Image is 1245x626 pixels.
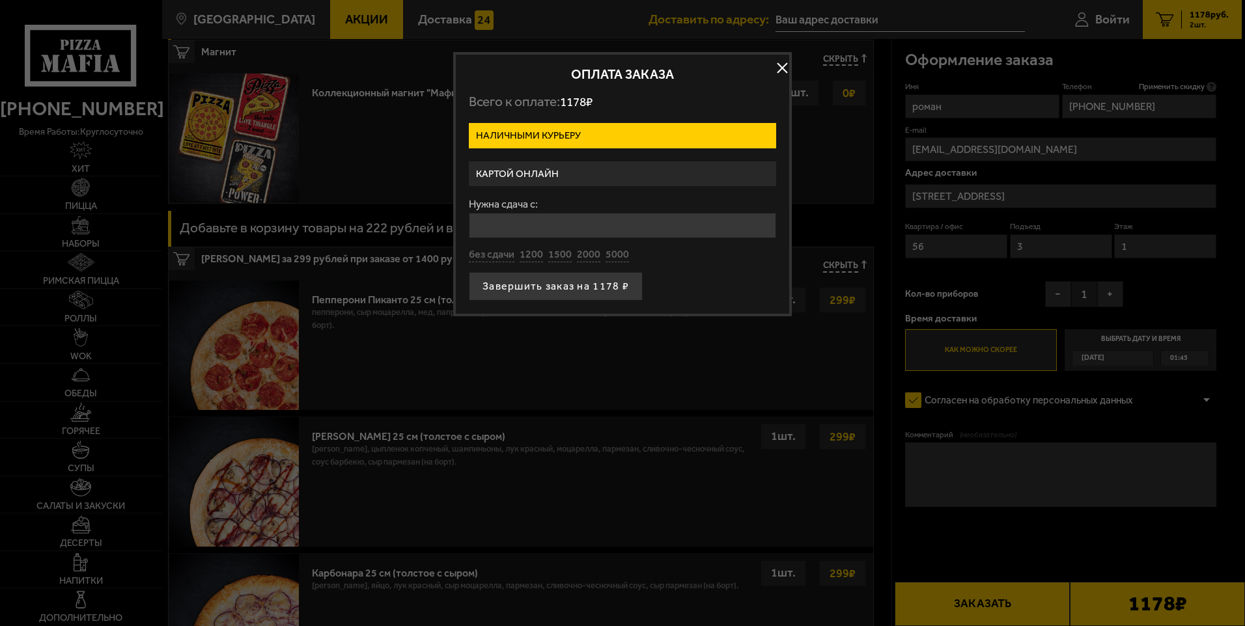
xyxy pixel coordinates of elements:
label: Картой онлайн [469,161,776,187]
button: Завершить заказ на 1178 ₽ [469,272,643,301]
p: Всего к оплате: [469,94,776,110]
label: Нужна сдача с: [469,199,776,210]
button: 5000 [606,248,629,262]
span: 1178 ₽ [560,94,593,109]
button: 2000 [577,248,600,262]
h2: Оплата заказа [469,68,776,81]
button: без сдачи [469,248,514,262]
button: 1500 [548,248,572,262]
button: 1200 [520,248,543,262]
label: Наличными курьеру [469,123,776,148]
